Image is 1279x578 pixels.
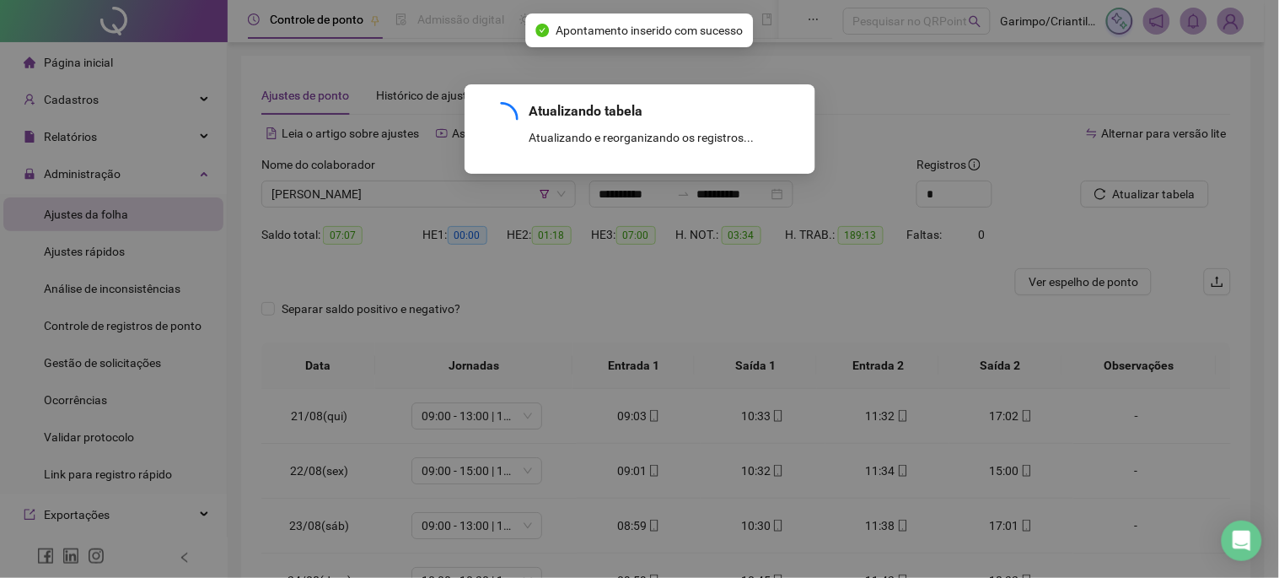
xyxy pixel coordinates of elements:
[529,101,795,122] div: Atualizando tabela
[536,24,550,37] span: check-circle
[483,100,520,138] span: loading
[556,21,744,40] span: Apontamento inserido com sucesso
[1222,521,1262,561] div: Open Intercom Messenger
[529,128,795,147] div: Atualizando e reorganizando os registros...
